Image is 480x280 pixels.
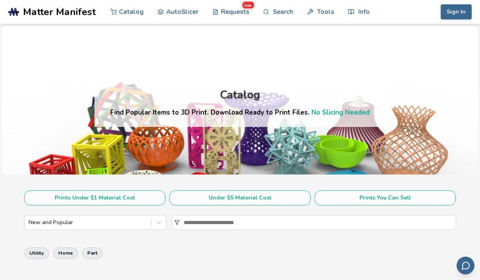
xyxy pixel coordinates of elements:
[110,108,370,117] h4: Find Popular Items to 3D Print. Download Ready to Print Files.
[457,257,474,274] button: Send feedback via email
[441,4,472,19] button: Sign In
[23,6,96,17] span: Matter Manifest
[53,247,78,259] button: home
[82,247,103,259] button: part
[24,247,49,259] button: utility
[242,1,254,9] span: new
[220,89,260,101] div: Catalog
[311,108,370,117] a: No Slicing Needed
[24,190,165,205] button: Prints Under $1 Material Cost
[29,219,30,226] input: New and Popular
[315,190,456,205] button: Prints You Can Sell
[169,190,311,205] button: Under $5 Material Cost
